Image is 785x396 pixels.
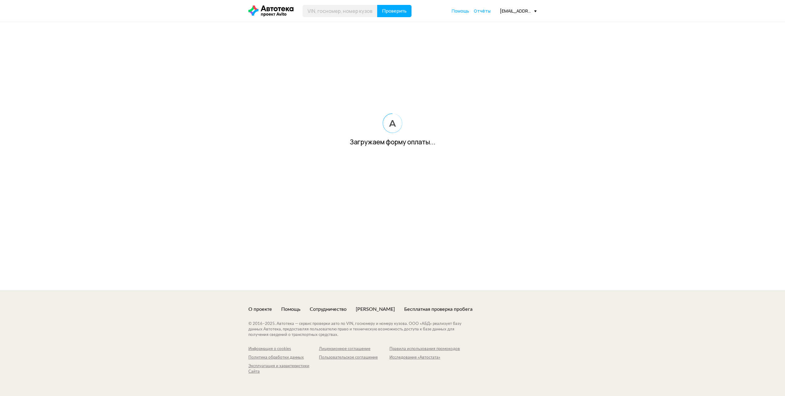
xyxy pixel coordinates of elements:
[303,5,377,17] input: VIN, госномер, номер кузова
[377,5,412,17] button: Проверить
[389,346,460,352] a: Правила использования промокодов
[248,306,272,313] a: О проекте
[452,8,469,14] a: Помощь
[382,9,407,13] span: Проверить
[319,346,389,352] a: Лицензионное соглашение
[248,355,319,360] a: Политика обработки данных
[404,306,473,313] a: Бесплатная проверка пробега
[248,364,319,375] a: Эксплуатация и характеристики Сайта
[356,306,395,313] a: [PERSON_NAME]
[319,355,389,360] a: Пользовательское соглашение
[248,346,319,352] a: Информация о cookies
[248,139,537,145] div: Загружаем форму оплаты...
[281,306,301,313] a: Помощь
[389,355,460,360] a: Исследование «Автостата»
[500,8,537,14] div: [EMAIL_ADDRESS][DOMAIN_NAME]
[474,8,491,14] a: Отчёты
[310,306,347,313] a: Сотрудничество
[248,321,474,338] div: © 2016– 2025 . Автотека — сервис проверки авто по VIN, госномеру и номеру кузова. ООО «АБД» реали...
